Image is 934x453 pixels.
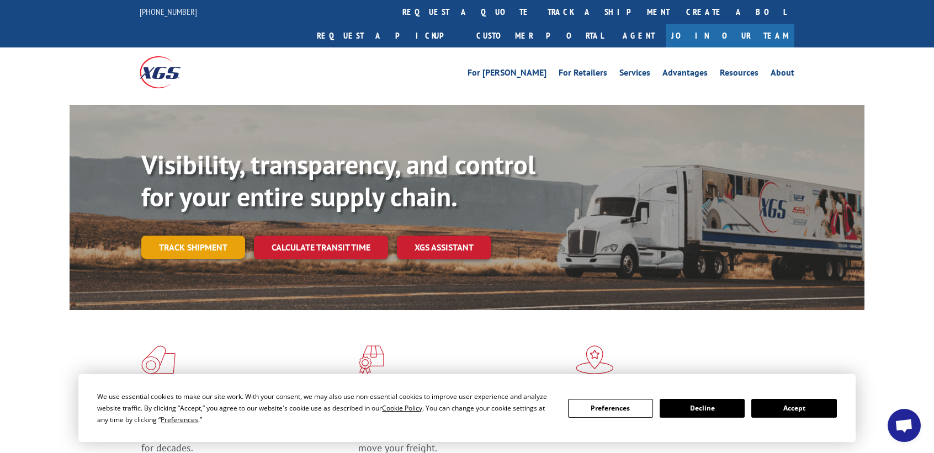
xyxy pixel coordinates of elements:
img: xgs-icon-total-supply-chain-intelligence-red [141,345,176,374]
img: xgs-icon-flagship-distribution-model-red [576,345,614,374]
a: XGS ASSISTANT [397,236,491,259]
a: For [PERSON_NAME] [468,68,546,81]
a: Services [619,68,650,81]
a: Agent [612,24,666,47]
span: Cookie Policy [382,403,422,413]
button: Decline [660,399,745,418]
span: Preferences [161,415,198,424]
button: Preferences [568,399,653,418]
a: Calculate transit time [254,236,388,259]
button: Accept [751,399,836,418]
a: Join Our Team [666,24,794,47]
a: About [771,68,794,81]
b: Visibility, transparency, and control for your entire supply chain. [141,147,535,214]
div: We use essential cookies to make our site work. With your consent, we may also use non-essential ... [97,391,554,425]
img: xgs-icon-focused-on-flooring-red [358,345,384,374]
a: For Retailers [559,68,607,81]
a: Track shipment [141,236,245,259]
a: Advantages [662,68,708,81]
a: Request a pickup [309,24,468,47]
a: Resources [720,68,758,81]
a: Open chat [888,409,921,442]
a: [PHONE_NUMBER] [140,6,197,17]
div: Cookie Consent Prompt [78,374,856,442]
a: Customer Portal [468,24,612,47]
